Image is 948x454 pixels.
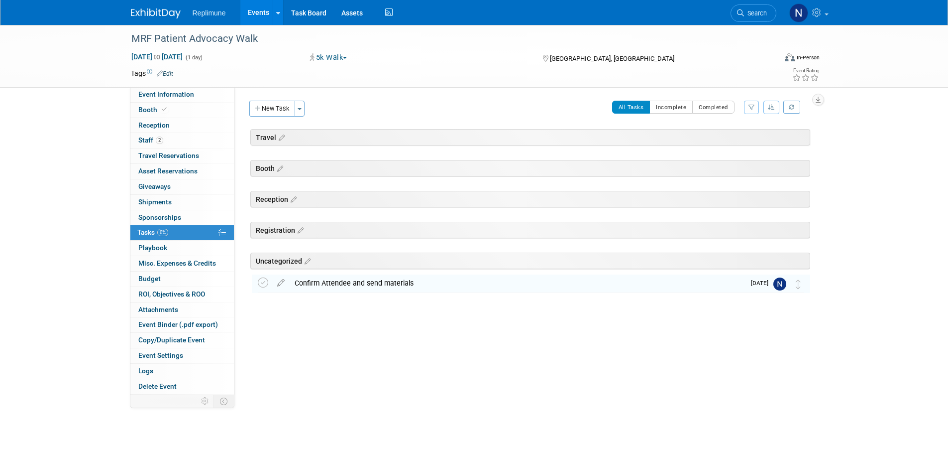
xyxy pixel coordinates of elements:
div: Travel [250,129,810,146]
button: Completed [692,101,735,114]
a: Logs [130,364,234,379]
div: Event Rating [792,68,819,73]
span: Search [744,9,767,17]
span: ROI, Objectives & ROO [138,290,205,298]
span: to [152,53,162,61]
a: edit [272,279,290,288]
a: Giveaways [130,179,234,194]
a: ROI, Objectives & ROO [130,287,234,302]
i: Move task [796,280,801,289]
div: Reception [250,191,810,207]
span: Asset Reservations [138,167,198,175]
a: Delete Event [130,379,234,394]
a: Edit sections [295,225,304,235]
a: Asset Reservations [130,164,234,179]
div: Confirm Attendee and send materials [290,275,745,292]
img: Nicole Schaeffner [789,3,808,22]
div: Event Format [718,52,820,67]
td: Tags [131,68,173,78]
a: Tasks0% [130,225,234,240]
i: Booth reservation complete [162,107,167,112]
a: Edit [157,70,173,77]
button: New Task [249,101,295,117]
td: Toggle Event Tabs [213,395,234,408]
div: MRF Patient Advocacy Walk [128,30,761,48]
a: Event Information [130,87,234,102]
span: Travel Reservations [138,151,199,159]
div: Uncategorized [250,253,810,269]
a: Reception [130,118,234,133]
div: In-Person [796,54,820,61]
span: [DATE] [DATE] [131,52,183,61]
span: [GEOGRAPHIC_DATA], [GEOGRAPHIC_DATA] [550,55,674,62]
span: Delete Event [138,382,177,390]
div: Booth [250,160,810,176]
button: 5k Walk [307,52,351,63]
img: Format-Inperson.png [785,53,795,61]
span: 2 [156,137,163,144]
td: Personalize Event Tab Strip [197,395,214,408]
a: Search [731,4,776,22]
a: Refresh [783,101,800,114]
a: Event Binder (.pdf export) [130,317,234,332]
a: Edit sections [302,256,311,266]
a: Playbook [130,241,234,256]
a: Edit sections [276,132,285,142]
a: Edit sections [275,163,283,173]
span: Event Information [138,90,194,98]
span: Attachments [138,305,178,313]
span: Misc. Expenses & Credits [138,259,216,267]
span: Copy/Duplicate Event [138,336,205,344]
span: Staff [138,136,163,144]
a: Booth [130,103,234,118]
span: Giveaways [138,182,171,190]
a: Staff2 [130,133,234,148]
span: Logs [138,367,153,375]
a: Travel Reservations [130,149,234,163]
span: Event Settings [138,351,183,359]
a: Edit sections [288,194,297,204]
span: Reception [138,121,170,129]
a: Copy/Duplicate Event [130,333,234,348]
a: Misc. Expenses & Credits [130,256,234,271]
span: Tasks [137,228,168,236]
span: Budget [138,275,161,283]
span: [DATE] [751,280,773,287]
img: Nicole Schaeffner [773,278,786,291]
a: Shipments [130,195,234,210]
button: Incomplete [649,101,693,114]
a: Event Settings [130,348,234,363]
span: Event Binder (.pdf export) [138,320,218,328]
span: Replimune [193,9,226,17]
a: Attachments [130,303,234,317]
a: Budget [130,272,234,287]
span: Sponsorships [138,213,181,221]
span: Playbook [138,244,167,252]
span: Booth [138,106,169,114]
a: Sponsorships [130,210,234,225]
span: 0% [157,229,168,236]
span: Shipments [138,198,172,206]
img: ExhibitDay [131,8,181,18]
div: Registration [250,222,810,238]
span: (1 day) [185,54,203,61]
button: All Tasks [612,101,650,114]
